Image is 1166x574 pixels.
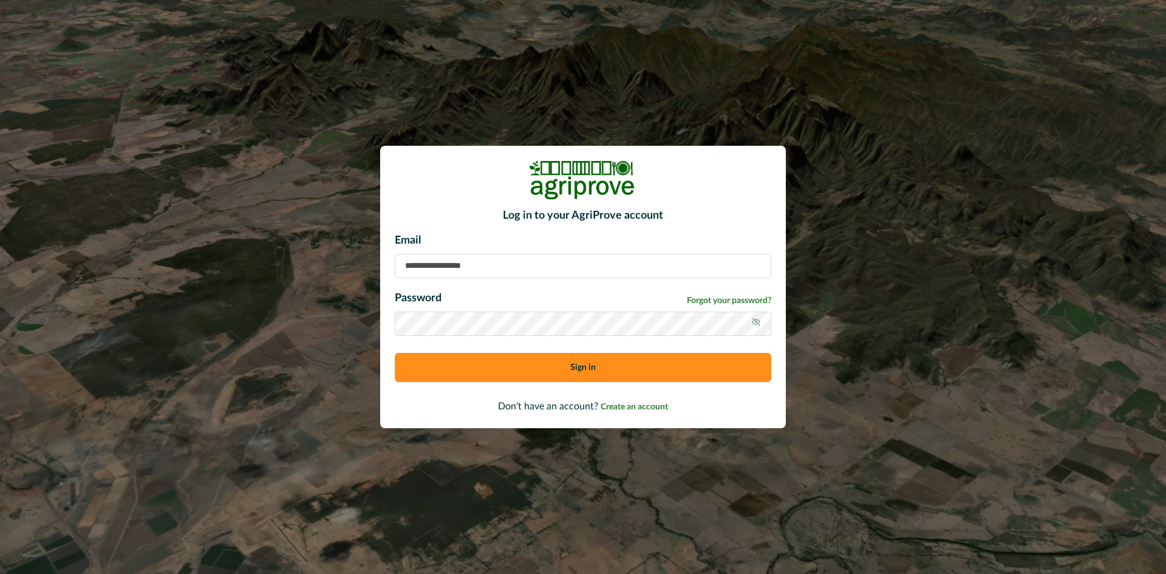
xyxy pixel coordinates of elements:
button: Sign in [395,353,771,382]
p: Email [395,233,771,249]
img: Logo Image [528,160,638,200]
h2: Log in to your AgriProve account [395,210,771,223]
p: Don’t have an account? [395,399,771,414]
a: Create an account [601,401,668,411]
a: Forgot your password? [687,295,771,307]
span: Create an account [601,403,668,411]
p: Password [395,290,442,307]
